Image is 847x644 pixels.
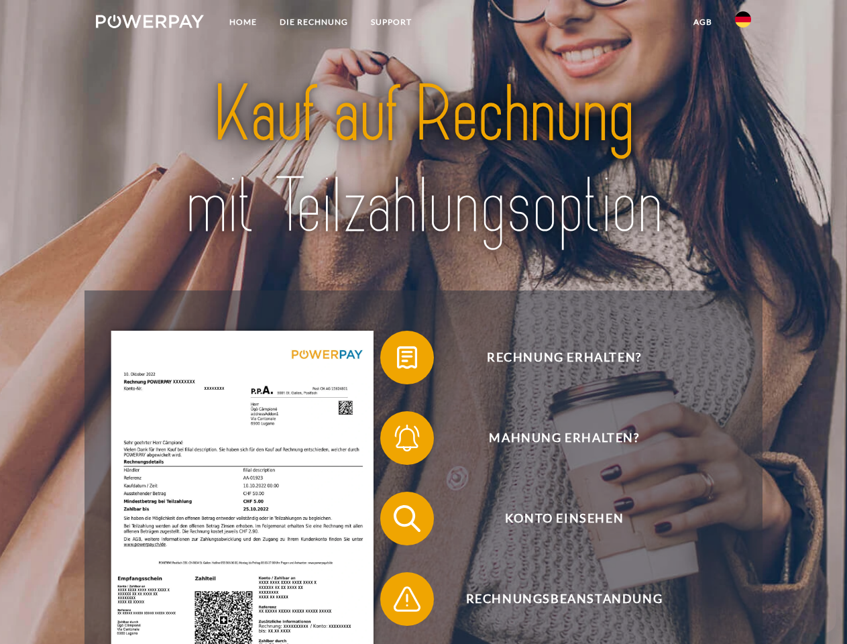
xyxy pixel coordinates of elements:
img: de [735,11,751,28]
img: qb_search.svg [390,502,424,535]
button: Konto einsehen [380,492,729,545]
img: qb_bill.svg [390,341,424,374]
span: Mahnung erhalten? [400,411,728,465]
img: qb_warning.svg [390,582,424,616]
span: Konto einsehen [400,492,728,545]
a: SUPPORT [359,10,423,34]
img: qb_bell.svg [390,421,424,455]
span: Rechnungsbeanstandung [400,572,728,626]
button: Rechnungsbeanstandung [380,572,729,626]
img: logo-powerpay-white.svg [96,15,204,28]
button: Rechnung erhalten? [380,331,729,384]
a: agb [682,10,724,34]
button: Mahnung erhalten? [380,411,729,465]
a: DIE RECHNUNG [268,10,359,34]
a: Home [218,10,268,34]
iframe: Button to launch messaging window [793,590,836,633]
img: title-powerpay_de.svg [128,64,719,257]
span: Rechnung erhalten? [400,331,728,384]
